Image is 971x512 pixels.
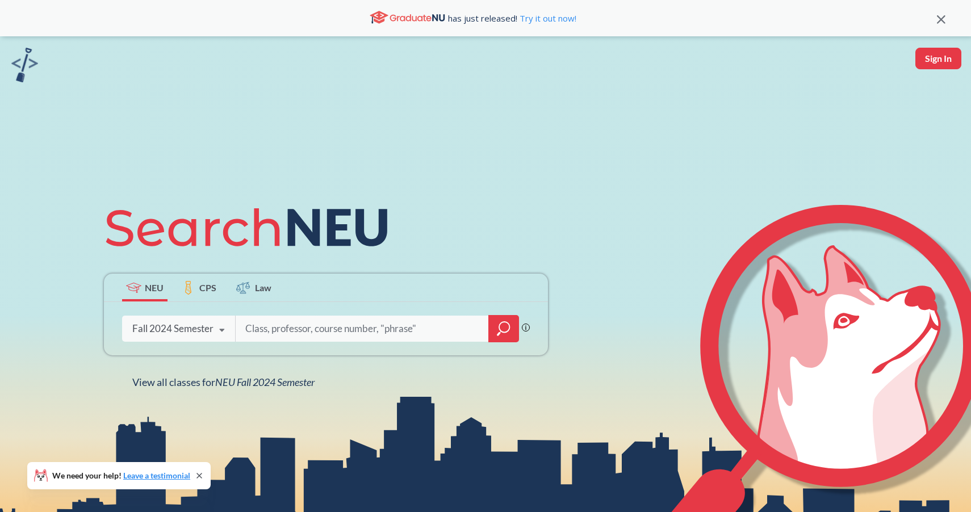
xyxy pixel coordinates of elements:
[123,471,190,480] a: Leave a testimonial
[132,322,214,335] div: Fall 2024 Semester
[11,48,38,82] img: sandbox logo
[517,12,576,24] a: Try it out now!
[497,321,510,337] svg: magnifying glass
[488,315,519,342] div: magnifying glass
[215,376,315,388] span: NEU Fall 2024 Semester
[132,376,315,388] span: View all classes for
[448,12,576,24] span: has just released!
[255,281,271,294] span: Law
[199,281,216,294] span: CPS
[244,317,480,341] input: Class, professor, course number, "phrase"
[145,281,164,294] span: NEU
[915,48,961,69] button: Sign In
[11,48,38,86] a: sandbox logo
[52,472,190,480] span: We need your help!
